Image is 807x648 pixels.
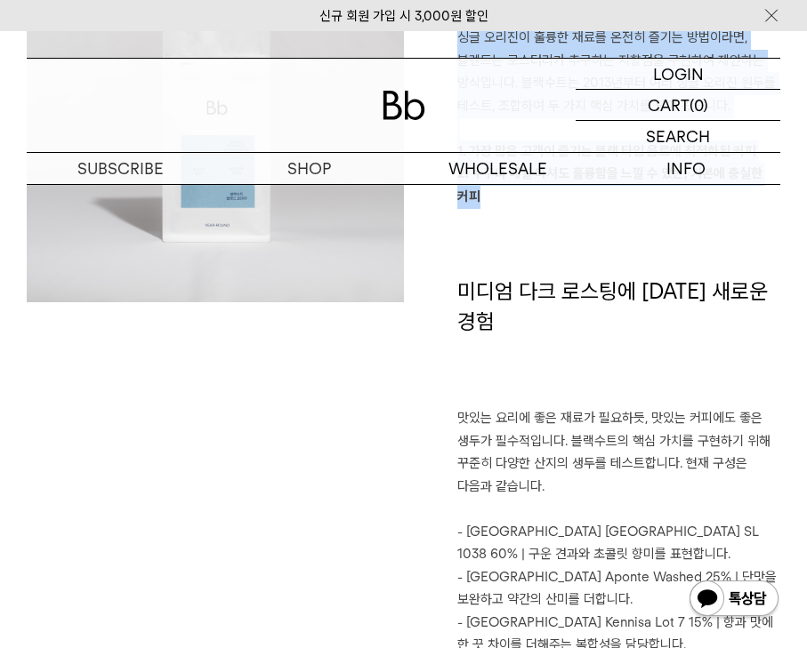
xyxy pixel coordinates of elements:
p: - [GEOGRAPHIC_DATA] [GEOGRAPHIC_DATA] SL 1038 60% | 구운 견과와 초콜릿 향미를 표현합니다. [457,521,781,566]
p: CART [648,90,690,120]
a: LOGIN [576,59,780,90]
a: 신규 회원 가입 시 3,000원 할인 [319,8,488,24]
p: INFO [592,153,780,184]
img: 로고 [383,91,425,120]
p: (0) [690,90,708,120]
strong: 2. 누구나 매일 마셔도 훌륭함을 느낄 수 있는, 기본에 충실한 커피 [457,165,763,204]
p: WHOLESALE [404,153,593,184]
a: SHOP [215,153,404,184]
p: - [GEOGRAPHIC_DATA] Aponte Washed 25% | 단맛을 보완하고 약간의 산미를 더합니다. [457,566,781,612]
p: SEARCH [646,121,710,152]
p: 맛있는 요리에 좋은 재료가 필요하듯, 맛있는 커피에도 좋은 생두가 필수적입니다. 블랙수트의 핵심 가치를 구현하기 위해 꾸준히 다양한 산지의 생두를 테스트합니다. 현재 구성은 ... [457,407,781,498]
a: SUBSCRIBE [27,153,215,184]
img: 카카오톡 채널 1:1 채팅 버튼 [688,579,780,621]
a: CART (0) [576,90,780,121]
p: LOGIN [653,59,704,89]
h1: 미디엄 다크 로스팅에 [DATE] 새로운 경험 [457,276,781,407]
